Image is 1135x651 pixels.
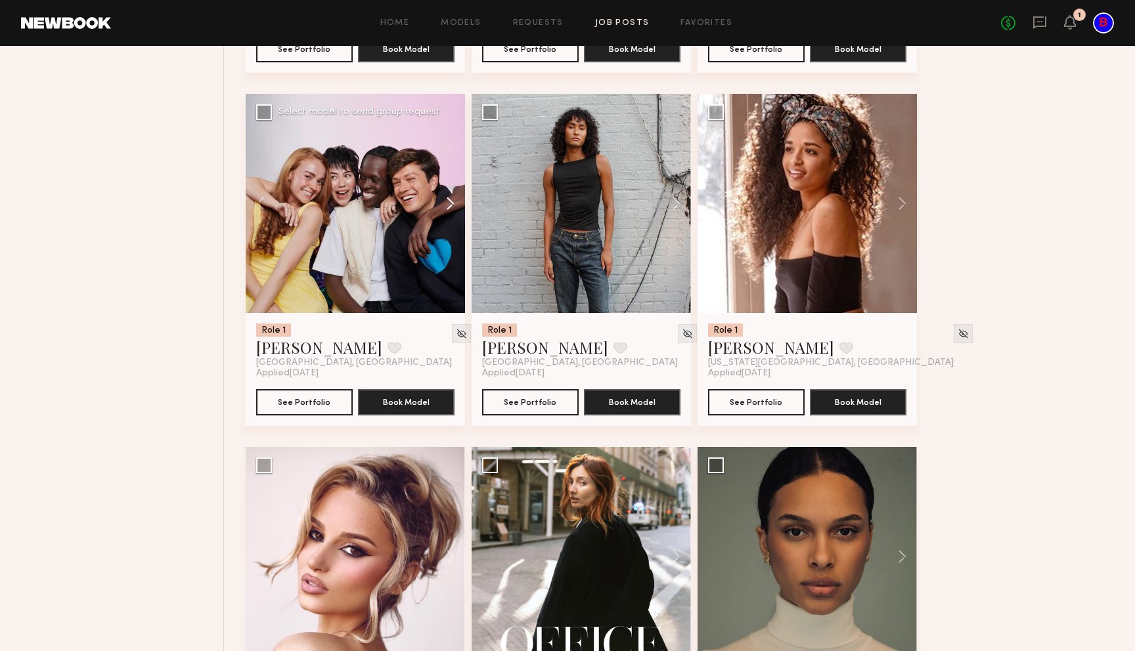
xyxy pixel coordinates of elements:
[456,328,467,339] img: Unhide Model
[513,19,564,28] a: Requests
[810,36,906,62] button: Book Model
[482,324,517,337] div: Role 1
[584,389,680,415] button: Book Model
[380,19,410,28] a: Home
[584,396,680,407] a: Book Model
[441,19,481,28] a: Models
[358,389,455,415] button: Book Model
[708,337,834,358] a: [PERSON_NAME]
[256,36,353,62] button: See Portfolio
[358,36,455,62] button: Book Model
[708,36,805,62] button: See Portfolio
[708,389,805,415] button: See Portfolio
[584,36,680,62] button: Book Model
[482,337,608,358] a: [PERSON_NAME]
[358,396,455,407] a: Book Model
[482,368,680,379] div: Applied [DATE]
[810,389,906,415] button: Book Model
[958,328,969,339] img: Unhide Model
[278,108,440,117] div: Select model to send group request
[482,358,678,368] span: [GEOGRAPHIC_DATA], [GEOGRAPHIC_DATA]
[595,19,650,28] a: Job Posts
[1078,12,1081,19] div: 1
[708,368,906,379] div: Applied [DATE]
[256,337,382,358] a: [PERSON_NAME]
[358,43,455,54] a: Book Model
[482,36,579,62] button: See Portfolio
[584,43,680,54] a: Book Model
[256,389,353,415] button: See Portfolio
[256,324,291,337] div: Role 1
[708,324,743,337] div: Role 1
[680,19,732,28] a: Favorites
[482,389,579,415] button: See Portfolio
[708,358,954,368] span: [US_STATE][GEOGRAPHIC_DATA], [GEOGRAPHIC_DATA]
[810,43,906,54] a: Book Model
[256,368,455,379] div: Applied [DATE]
[256,358,452,368] span: [GEOGRAPHIC_DATA], [GEOGRAPHIC_DATA]
[810,396,906,407] a: Book Model
[682,328,693,339] img: Unhide Model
